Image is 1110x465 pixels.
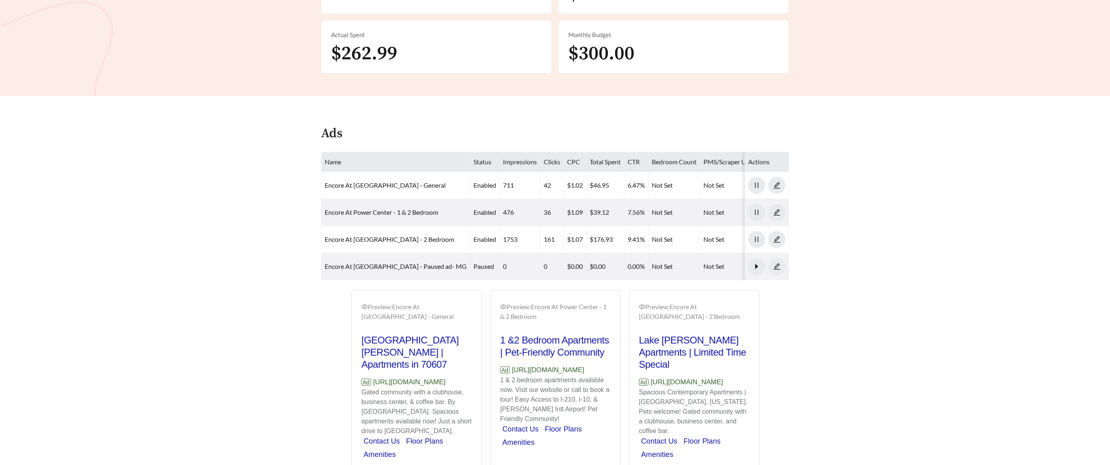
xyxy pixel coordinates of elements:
[564,172,586,199] td: $1.02
[624,199,649,226] td: 7.56%
[564,226,586,253] td: $1.07
[325,208,438,216] a: Encore At Power Center - 1 & 2 Bedroom
[500,302,611,321] div: Preview: Encore At Power Center - 1 & 2 Bedroom
[321,127,342,141] h4: Ads
[749,236,765,243] span: pause
[628,158,640,165] span: CTR
[624,172,649,199] td: 6.47%
[769,263,785,270] span: edit
[474,208,496,216] span: enabled
[748,204,765,221] button: pause
[586,226,624,253] td: $176.93
[700,152,773,172] th: PMS/Scraper Unit Price
[639,334,749,371] h2: Lake [PERSON_NAME] Apartments | Limited Time Special
[768,208,785,216] a: edit
[470,152,500,172] th: Status
[325,181,446,189] a: Encore At [GEOGRAPHIC_DATA] - General
[568,30,779,40] div: Monthly Budget
[361,334,472,371] h2: [GEOGRAPHIC_DATA][PERSON_NAME] | Apartments in 70607
[639,387,749,436] p: Spacious Contemporary Apartments | [GEOGRAPHIC_DATA], [US_STATE]. Pets welcome! Gated community w...
[500,367,510,373] span: Ad
[406,437,443,445] a: Floor Plans
[540,199,564,226] td: 36
[568,42,634,66] span: $300.00
[768,235,785,243] a: edit
[500,253,540,280] td: 0
[748,258,765,275] button: caret-right
[564,199,586,226] td: $1.09
[749,263,765,270] span: caret-right
[500,375,611,424] p: 1 & 2 bedroom apartments available now. Visit our website or call to book a tour! Easy Access to ...
[649,253,700,280] td: Not Set
[684,437,721,445] a: Floor Plans
[649,152,700,172] th: Bedroom Count
[540,226,564,253] td: 161
[649,172,700,199] td: Not Set
[641,450,673,459] a: Amenities
[363,450,396,459] a: Amenities
[768,204,785,221] button: edit
[474,181,496,189] span: enabled
[325,235,454,243] a: Encore At [GEOGRAPHIC_DATA] - 2 Bedroom
[500,226,540,253] td: 1753
[500,304,507,310] span: eye
[331,42,397,66] span: $262.99
[769,182,785,189] span: edit
[749,182,765,189] span: pause
[641,437,677,445] a: Contact Us
[361,387,472,436] p: Gated community with a clubhouse, business center, & coffee bar. By [GEOGRAPHIC_DATA]. Spacious a...
[624,253,649,280] td: 0.00%
[586,172,624,199] td: $46.95
[700,226,773,253] td: Not Set
[321,152,470,172] th: Name
[325,262,467,270] a: Encore At [GEOGRAPHIC_DATA] - Paused ad- MG
[768,181,785,189] a: edit
[748,177,765,194] button: pause
[639,302,749,321] div: Preview: Encore At [GEOGRAPHIC_DATA] - 2 Bedroom
[540,152,564,172] th: Clicks
[474,262,494,270] span: paused
[768,177,785,194] button: edit
[749,209,765,216] span: pause
[361,304,368,310] span: eye
[639,377,749,387] p: [URL][DOMAIN_NAME]
[768,231,785,248] button: edit
[639,304,645,310] span: eye
[700,253,773,280] td: Not Set
[500,152,540,172] th: Impressions
[649,199,700,226] td: Not Set
[567,158,580,165] span: CPC
[502,438,534,446] a: Amenities
[700,172,773,199] td: Not Set
[768,258,785,275] button: edit
[331,30,542,40] div: Actual Spent
[768,262,785,270] a: edit
[500,172,540,199] td: 711
[474,235,496,243] span: enabled
[586,152,624,172] th: Total Spent
[500,365,611,375] p: [URL][DOMAIN_NAME]
[500,334,611,358] h2: 1 &2 Bedroom Apartments | Pet-Friendly Community
[769,209,785,216] span: edit
[748,231,765,248] button: pause
[586,253,624,280] td: $0.00
[361,379,371,385] span: Ad
[545,425,582,433] a: Floor Plans
[540,253,564,280] td: 0
[363,437,400,445] a: Contact Us
[700,199,773,226] td: Not Set
[564,253,586,280] td: $0.00
[540,172,564,199] td: 42
[745,152,789,172] th: Actions
[361,377,472,387] p: [URL][DOMAIN_NAME]
[639,379,649,385] span: Ad
[649,226,700,253] td: Not Set
[502,425,538,433] a: Contact Us
[586,199,624,226] td: $39.12
[769,236,785,243] span: edit
[361,302,472,321] div: Preview: Encore At [GEOGRAPHIC_DATA] - General
[624,226,649,253] td: 9.41%
[500,199,540,226] td: 476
